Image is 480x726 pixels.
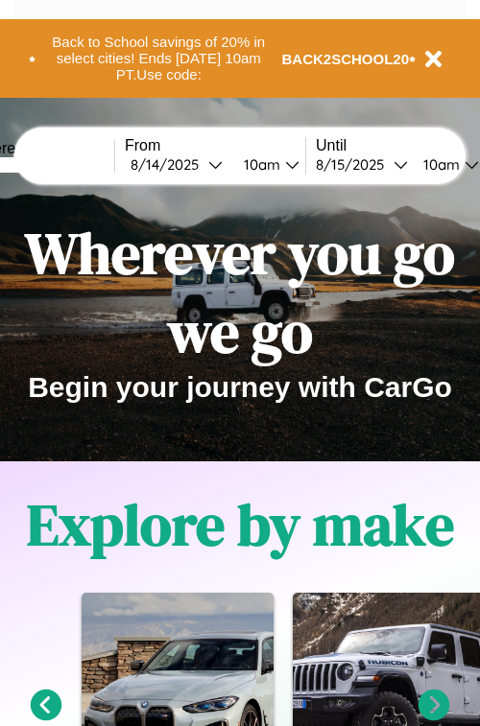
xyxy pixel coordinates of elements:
h1: Explore by make [27,485,454,564]
div: 8 / 14 / 2025 [131,155,208,174]
div: 10am [414,155,465,174]
div: 10am [234,155,285,174]
div: 8 / 15 / 2025 [316,155,394,174]
button: 10am [228,154,305,175]
b: BACK2SCHOOL20 [282,51,410,67]
button: 8/14/2025 [125,154,228,175]
label: From [125,137,305,154]
button: Back to School savings of 20% in select cities! Ends [DATE] 10am PT.Use code: [36,29,282,88]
